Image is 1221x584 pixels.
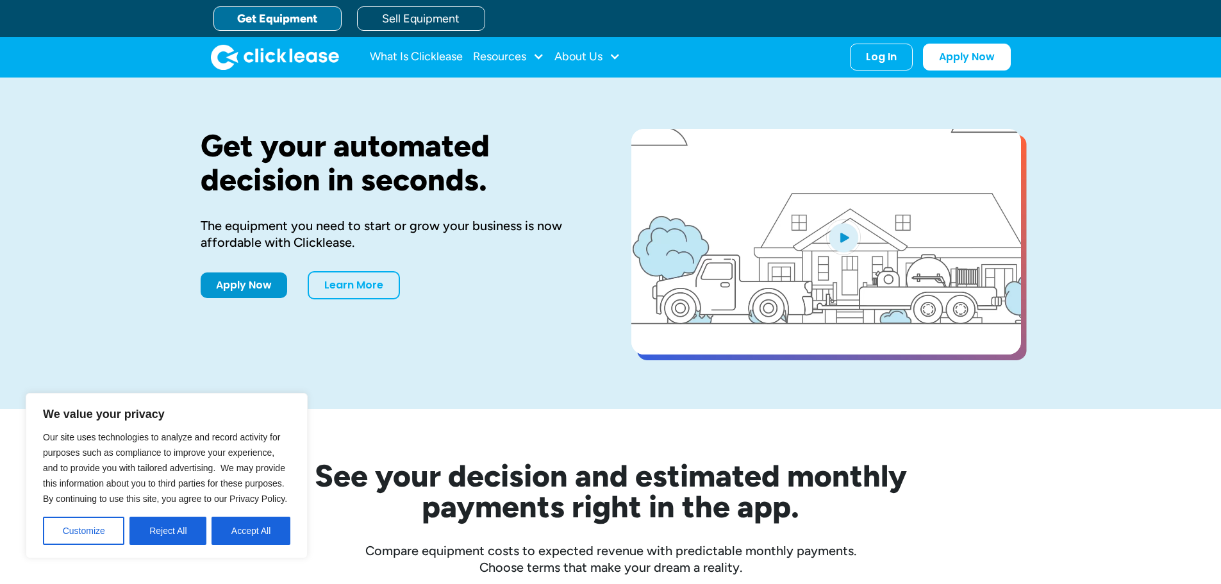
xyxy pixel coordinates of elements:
a: Learn More [308,271,400,299]
div: Log In [866,51,897,63]
img: Clicklease logo [211,44,339,70]
a: Apply Now [923,44,1011,71]
button: Accept All [212,517,290,545]
div: Compare equipment costs to expected revenue with predictable monthly payments. Choose terms that ... [201,542,1021,576]
div: Resources [473,44,544,70]
a: home [211,44,339,70]
div: The equipment you need to start or grow your business is now affordable with Clicklease. [201,217,590,251]
a: What Is Clicklease [370,44,463,70]
h2: See your decision and estimated monthly payments right in the app. [252,460,970,522]
a: open lightbox [631,129,1021,355]
div: About Us [554,44,620,70]
div: We value your privacy [26,393,308,558]
h1: Get your automated decision in seconds. [201,129,590,197]
p: We value your privacy [43,406,290,422]
button: Customize [43,517,124,545]
a: Apply Now [201,272,287,298]
img: Blue play button logo on a light blue circular background [826,219,861,255]
a: Get Equipment [213,6,342,31]
span: Our site uses technologies to analyze and record activity for purposes such as compliance to impr... [43,432,287,504]
a: Sell Equipment [357,6,485,31]
button: Reject All [129,517,206,545]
